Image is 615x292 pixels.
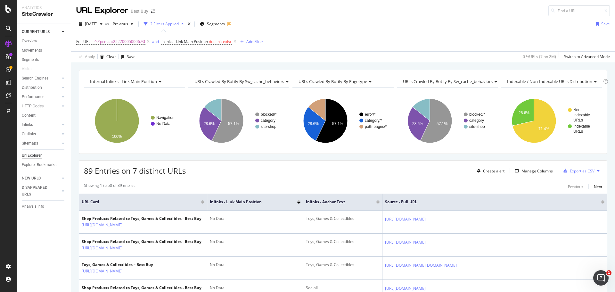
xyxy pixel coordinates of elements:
a: Content [22,112,66,119]
svg: A chart. [501,93,601,149]
a: [URL][DOMAIN_NAME] [82,245,122,251]
text: Navigation [156,115,175,120]
span: Inlinks - Link Main Position [161,39,208,44]
text: 57.1% [228,121,239,126]
span: Previous [110,21,128,27]
span: Segments [207,21,225,27]
a: [URL][DOMAIN_NAME] [82,222,122,228]
button: Previous [110,19,136,29]
h4: Indexable / Non-Indexable URLs Distribution [506,76,602,87]
div: Clear [106,54,116,59]
div: Manage Columns [521,168,553,174]
text: path-pages/* [365,124,387,129]
div: Explorer Bookmarks [22,162,56,168]
button: 2 Filters Applied [141,19,186,29]
div: Toys, Games & Collectibles [306,262,380,268]
span: doesn't exist [209,39,231,44]
div: A chart. [84,93,184,149]
a: Segments [22,56,66,63]
a: [URL][DOMAIN_NAME] [385,239,426,246]
span: 2025 Jul. 29th [85,21,97,27]
text: 28.6% [412,121,423,126]
text: Indexable [573,113,590,117]
h4: URLs Crawled By Botify By sw_cache_behaviors [402,76,502,87]
button: [DATE] [76,19,105,29]
div: and [152,39,159,44]
a: Sitemaps [22,140,60,147]
div: 2 Filters Applied [150,21,179,27]
div: DISAPPEARED URLS [22,184,54,198]
text: 28.6% [204,121,215,126]
span: = [91,39,94,44]
h4: Internal Inlinks - Link Main Position [89,76,179,87]
text: blocked/* [261,112,277,117]
button: Export as CSV [561,166,594,176]
a: Search Engines [22,75,60,82]
a: Explorer Bookmarks [22,162,66,168]
text: blocked/* [469,112,485,117]
button: Save [119,52,135,62]
div: Outlinks [22,131,36,138]
h4: URLs Crawled By Botify By sw_cache_behaviors [193,76,294,87]
button: Apply [76,52,95,62]
text: category/* [365,118,382,123]
div: CURRENT URLS [22,29,50,35]
span: URL Card [82,199,200,205]
a: [URL][DOMAIN_NAME] [82,268,122,274]
iframe: Intercom live chat [593,270,609,286]
a: Outlinks [22,131,60,138]
div: SiteCrawler [22,11,66,18]
span: Source - Full URL [385,199,592,205]
div: Analysis Info [22,203,44,210]
div: Performance [22,94,44,100]
span: Indexable / Non-Indexable URLs distribution [507,79,592,84]
div: Add Filter [246,39,263,44]
div: Toys, Games & Collectibles [306,216,380,221]
span: vs [105,21,110,27]
svg: A chart. [188,93,289,149]
div: Url Explorer [22,152,42,159]
div: Content [22,112,36,119]
div: No Data [210,216,300,221]
div: arrow-right-arrow-left [151,9,155,13]
a: Inlinks [22,121,60,128]
div: 0 % URLs ( 7 on 2M ) [523,54,556,59]
span: ^.*pcmcat252700050006.*$ [94,37,145,46]
div: Next [594,184,602,189]
div: Overview [22,38,37,45]
span: 1 [606,270,611,275]
div: Save [127,54,135,59]
button: Manage Columns [512,167,553,175]
div: Movements [22,47,42,54]
div: Search Engines [22,75,48,82]
a: HTTP Codes [22,103,60,110]
div: HTTP Codes [22,103,44,110]
div: Switch to Advanced Mode [564,54,610,59]
text: site-shop [261,124,276,129]
a: Performance [22,94,60,100]
text: 57.1% [437,121,447,126]
button: Next [594,183,602,190]
text: 28.6% [308,121,319,126]
div: Sitemaps [22,140,38,147]
div: Create alert [483,168,504,174]
div: Best Buy [131,8,148,14]
svg: A chart. [397,93,497,149]
span: Inlinks - Anchor Text [306,199,367,205]
a: NEW URLS [22,175,60,182]
h4: URLs Crawled By Botify By pagetype [297,76,388,87]
div: Shop Products Related to Toys, Games & Collectibles - Best Buy [82,239,201,245]
div: Toys, Games & Collectibles [306,239,380,245]
span: Inlinks - Link Main Position [210,199,288,205]
a: CURRENT URLS [22,29,60,35]
a: Url Explorer [22,152,66,159]
svg: A chart. [292,93,393,149]
button: Save [593,19,610,29]
div: Segments [22,56,39,63]
a: Overview [22,38,66,45]
a: Movements [22,47,66,54]
text: URLs [573,118,583,122]
a: [URL][DOMAIN_NAME] [385,285,426,292]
